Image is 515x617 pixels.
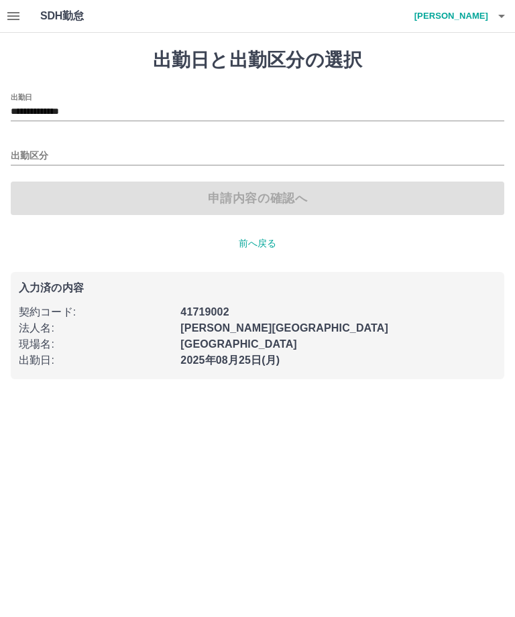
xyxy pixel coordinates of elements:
b: [GEOGRAPHIC_DATA] [180,338,297,350]
p: 現場名 : [19,336,172,352]
label: 出勤日 [11,92,32,102]
p: 法人名 : [19,320,172,336]
p: 前へ戻る [11,236,504,251]
b: 41719002 [180,306,229,318]
p: 契約コード : [19,304,172,320]
h1: 出勤日と出勤区分の選択 [11,49,504,72]
p: 出勤日 : [19,352,172,368]
b: [PERSON_NAME][GEOGRAPHIC_DATA] [180,322,388,334]
b: 2025年08月25日(月) [180,354,280,366]
p: 入力済の内容 [19,283,496,293]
